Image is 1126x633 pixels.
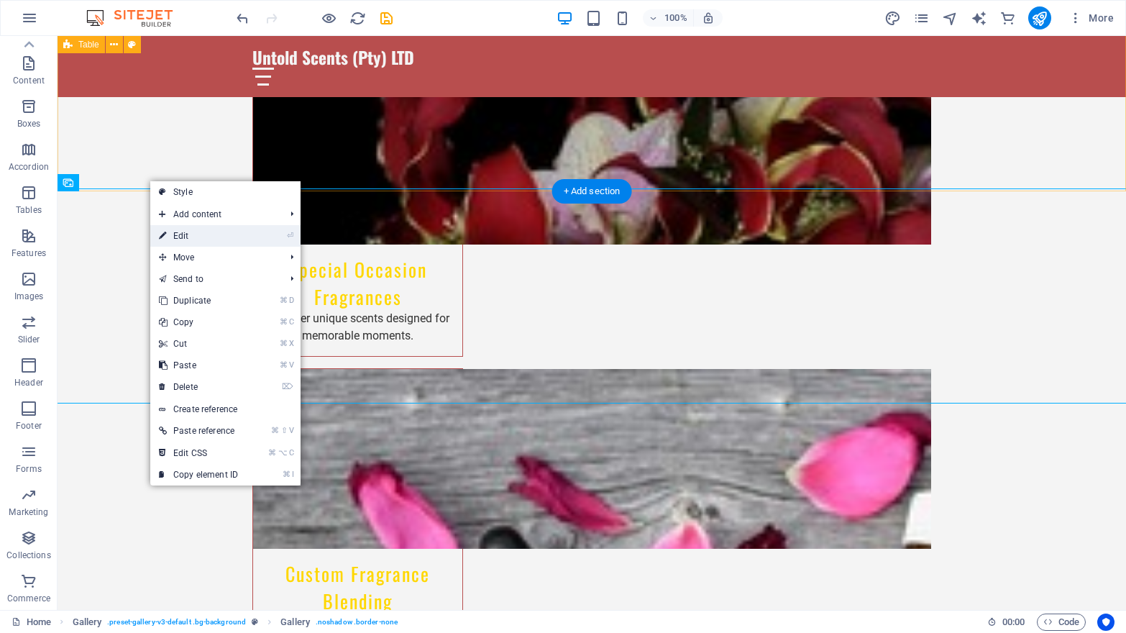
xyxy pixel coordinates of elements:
span: . preset-gallery-v3-default .bg-background [107,614,246,631]
a: Style [150,181,301,203]
i: Commerce [999,10,1016,27]
i: X [289,339,293,348]
i: ⇧ [281,426,288,435]
i: ⌥ [278,448,288,457]
i: ⌘ [280,339,288,348]
div: + Add section [552,179,632,204]
button: save [377,9,395,27]
p: Header [14,377,43,388]
i: Publish [1031,10,1048,27]
a: ⌘⌥CEdit CSS [150,442,247,464]
button: navigator [942,9,959,27]
button: More [1063,6,1120,29]
i: ⌘ [268,448,276,457]
p: Accordion [9,161,49,173]
a: ⌘DDuplicate [150,290,247,311]
p: Features [12,247,46,259]
h6: Session time [987,614,1025,631]
i: ⌘ [280,296,288,305]
button: Usercentrics [1097,614,1114,631]
i: ⏎ [287,231,293,240]
i: V [289,360,293,370]
p: Boxes [17,118,41,129]
i: Reload page [349,10,366,27]
span: Add content [150,204,279,225]
i: V [289,426,293,435]
span: More [1068,11,1114,25]
p: Footer [16,420,42,432]
p: Collections [6,550,50,561]
a: ⌘ICopy element ID [150,464,247,486]
i: ⌘ [280,360,288,370]
i: Pages (Ctrl+Alt+S) [913,10,930,27]
i: ⌘ [280,317,288,327]
span: : [1012,616,1015,627]
p: Commerce [7,593,50,604]
i: AI Writer [971,10,987,27]
i: Save (Ctrl+S) [378,10,395,27]
i: Design (Ctrl+Alt+Y) [884,10,901,27]
a: Create reference [150,399,301,420]
button: 100% [643,9,694,27]
i: On resize automatically adjust zoom level to fit chosen device. [702,12,715,24]
i: D [289,296,293,305]
span: Code [1043,614,1079,631]
p: Tables [16,204,42,216]
button: design [884,9,902,27]
p: Images [14,291,44,302]
nav: breadcrumb [73,614,398,631]
i: I [292,470,293,479]
i: ⌘ [271,426,279,435]
i: C [289,317,293,327]
i: ⌦ [282,382,293,391]
button: Code [1037,614,1086,631]
a: Send to [150,268,279,290]
p: Slider [18,334,40,345]
a: ⌘XCut [150,333,247,355]
img: Editor Logo [83,9,191,27]
a: ⌘CCopy [150,311,247,333]
span: Move [150,247,279,268]
span: Table [78,40,99,49]
button: reload [349,9,366,27]
a: ⌘VPaste [150,355,247,376]
p: Forms [16,463,42,475]
span: 00 00 [1002,614,1025,631]
i: C [289,448,293,457]
p: Marketing [9,506,48,518]
span: . noshadow .border-none [316,614,398,631]
button: pages [913,9,930,27]
h6: 100% [664,9,687,27]
a: Click to cancel selection. Double-click to open Pages [12,614,51,631]
i: Undo: Change text (Ctrl+Z) [234,10,251,27]
span: Click to select. Double-click to edit [280,614,310,631]
button: publish [1028,6,1051,29]
a: ⌦Delete [150,376,247,398]
a: ⏎Edit [150,225,247,247]
span: Click to select. Double-click to edit [73,614,102,631]
a: ⌘⇧VPaste reference [150,420,247,442]
button: commerce [999,9,1017,27]
button: text_generator [971,9,988,27]
p: Content [13,75,45,86]
button: undo [234,9,251,27]
i: This element is a customizable preset [252,618,258,626]
i: ⌘ [283,470,290,479]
